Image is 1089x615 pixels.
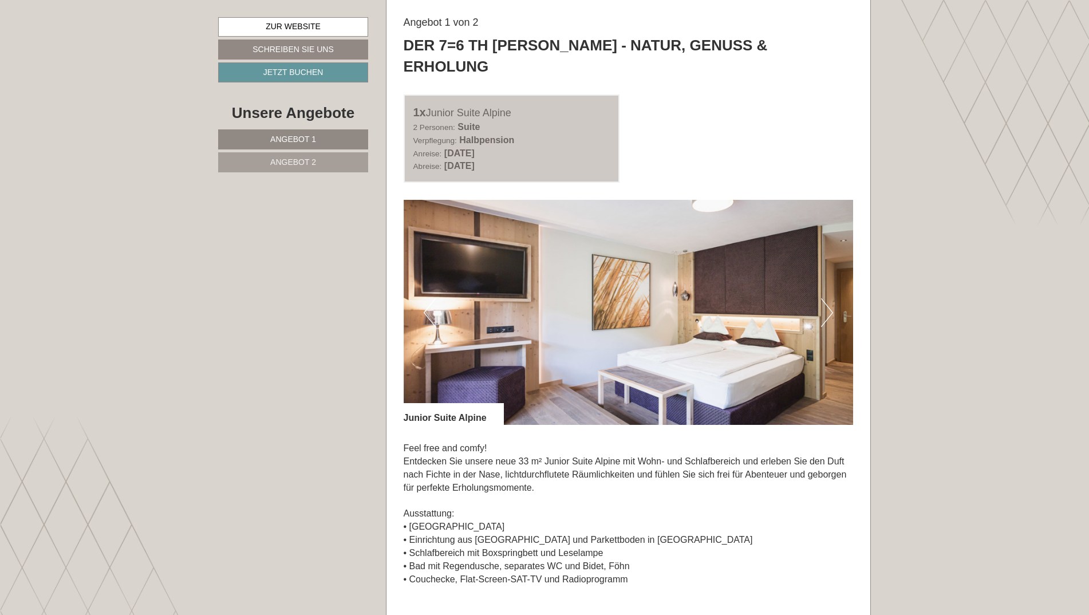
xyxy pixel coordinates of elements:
[413,123,455,132] small: 2 Personen:
[459,135,514,145] b: Halbpension
[444,148,475,158] b: [DATE]
[404,17,479,28] span: Angebot 1 von 2
[218,102,368,124] div: Unsere Angebote
[404,35,854,77] div: Der 7=6 TH [PERSON_NAME] - Natur, Genuss & Erholung
[270,135,316,144] span: Angebot 1
[413,104,610,121] div: Junior Suite Alpine
[218,62,368,82] a: Jetzt buchen
[270,157,316,167] span: Angebot 2
[424,298,436,327] button: Previous
[218,40,368,60] a: Schreiben Sie uns
[413,162,442,171] small: Abreise:
[457,122,480,132] b: Suite
[821,298,833,327] button: Next
[404,403,504,425] div: Junior Suite Alpine
[413,106,426,119] b: 1x
[413,136,457,145] small: Verpflegung:
[404,200,854,425] img: image
[413,149,442,158] small: Anreise:
[218,17,368,37] a: Zur Website
[404,442,854,586] p: Feel free and comfy! Entdecken Sie unsere neue 33 m² Junior Suite Alpine mit Wohn- und Schlafbere...
[444,161,475,171] b: [DATE]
